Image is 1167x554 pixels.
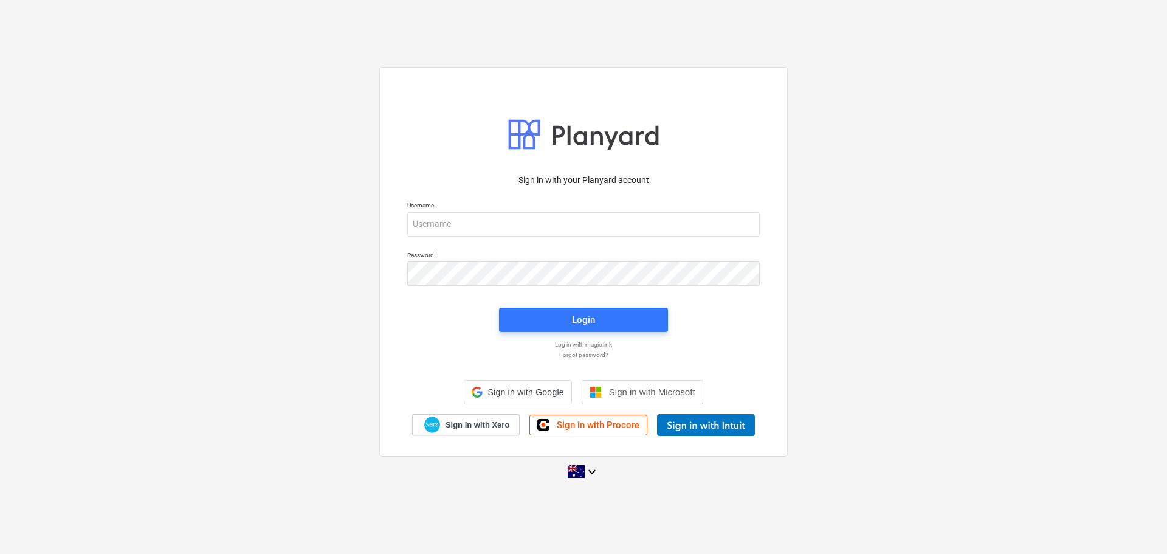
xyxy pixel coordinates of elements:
[572,312,595,328] div: Login
[609,387,695,397] span: Sign in with Microsoft
[446,420,509,431] span: Sign in with Xero
[424,417,440,433] img: Xero logo
[407,251,760,261] p: Password
[487,387,563,397] span: Sign in with Google
[412,414,520,435] a: Sign in with Xero
[407,174,760,187] p: Sign in with your Planyard account
[407,212,760,237] input: Username
[585,465,599,479] i: keyboard_arrow_down
[407,201,760,212] p: Username
[401,341,766,348] a: Log in with magic link
[464,380,571,404] div: Sign in with Google
[590,386,602,398] img: Microsoft logo
[401,351,766,359] a: Forgot password?
[529,415,647,435] a: Sign in with Procore
[557,420,639,431] span: Sign in with Procore
[499,308,668,332] button: Login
